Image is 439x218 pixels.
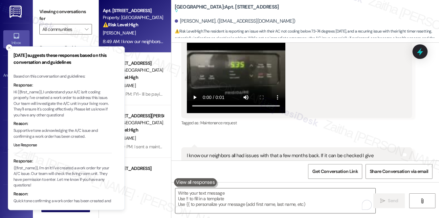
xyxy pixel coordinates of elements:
span: [PERSON_NAME] [103,135,136,141]
div: Reason: [13,191,112,197]
strong: ⚠️ Risk Level: High [103,22,138,28]
a: Inbox [3,30,30,48]
div: Based on this conversation and guidelines: [13,74,112,80]
label: Viewing conversations for [39,7,92,24]
div: Apt. [STREET_ADDRESS] [103,60,164,67]
a: Leads [3,192,30,210]
button: Use Response [13,142,37,148]
p: Supportive tone acknowledging the A/C issue and confirming a work order has been created. [13,128,112,139]
span: [PERSON_NAME] [103,30,136,36]
span: : The resident is reporting an issue with their AC not cooling below 73-74 degrees [DATE], and a ... [175,28,439,49]
textarea: To enrich screen reader interactions, please activate Accessibility in Grammarly extension settings [175,188,376,213]
i:  [420,198,425,204]
h3: [DATE] suggests these responses based on this conversation and guidelines [13,52,112,66]
div: Apt. [STREET_ADDRESS][PERSON_NAME] [103,112,164,119]
span: Share Conversation via email [370,168,428,175]
p: Quick tone confirming a work order has been created and the team will investigate the A/C issue. [13,198,112,210]
button: Get Conversation Link [308,164,362,179]
div: Apt. [STREET_ADDRESS] [103,165,164,172]
div: Apt. [STREET_ADDRESS] [103,7,164,14]
div: Response: [13,82,112,88]
i:  [380,198,385,204]
div: Response: [13,158,112,164]
div: Tagged as: [181,118,412,128]
div: Property: [GEOGRAPHIC_DATA] Apartments [103,119,164,126]
b: [GEOGRAPHIC_DATA]: Apt. [STREET_ADDRESS] [175,4,279,14]
i:  [85,27,88,32]
img: ResiDesk Logo [10,6,23,18]
span: [PERSON_NAME] [103,83,136,88]
div: [PERSON_NAME]. ([EMAIL_ADDRESS][DOMAIN_NAME]) [175,18,296,25]
a: Site Visit • [3,95,30,113]
input: All communities [42,24,81,35]
div: 8:49 AM: I know our neighbors all had issues with that a few months back. If it can be checked I ... [103,38,334,44]
button: Close toast [6,44,12,51]
button: Share Conversation via email [365,164,432,179]
div: Property: [GEOGRAPHIC_DATA] [103,67,164,74]
div: Reason: [13,120,112,127]
strong: ⚠️ Risk Level: High [175,29,203,34]
span: Maintenance request [200,120,237,126]
strong: ⚠️ Risk Level: High [103,74,138,80]
a: Insights • [3,127,30,145]
div: I know our neighbors all had issues with that a few months back. If it can be checked I give auth... [187,152,402,166]
p: Hi {{first_name}}, I understand your A/C isn't cooling properly. I've created a work order to add... [13,89,112,118]
div: Property: [GEOGRAPHIC_DATA] [103,14,164,21]
strong: ⚠️ Risk Level: High [103,127,138,133]
span: Get Conversation Link [312,168,358,175]
button: Send [373,193,405,208]
p: {{first_name}}, I'm on it! I've created a work order for your A/C issue. Our team will check the ... [13,165,112,188]
a: Buildings [3,159,30,177]
span: Send [388,197,398,204]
